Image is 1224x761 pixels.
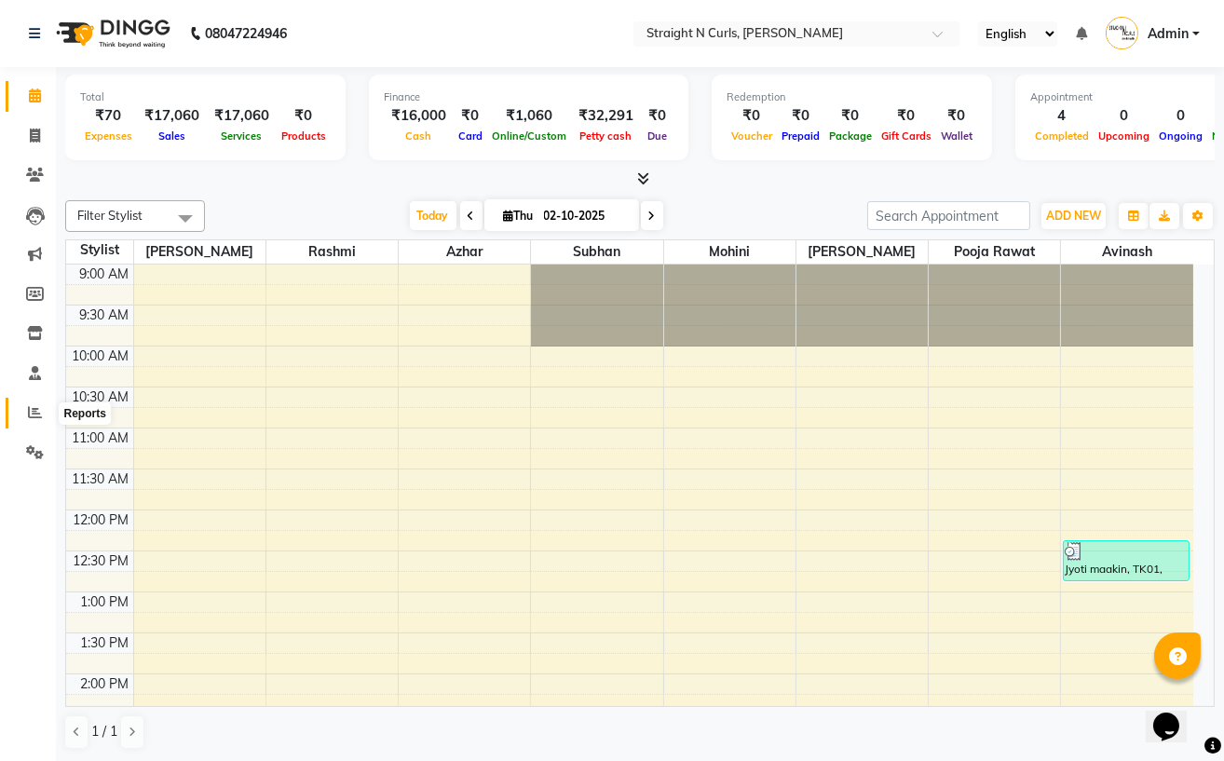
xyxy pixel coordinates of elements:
div: ₹0 [936,105,977,127]
div: 10:00 AM [69,347,133,366]
div: ₹32,291 [571,105,641,127]
span: Services [217,129,267,143]
input: 2025-10-02 [538,202,632,230]
span: Sales [154,129,190,143]
span: Due [643,129,672,143]
div: 2:00 PM [77,674,133,694]
div: 0 [1094,105,1154,127]
span: Thu [499,209,538,223]
span: 1 / 1 [91,722,117,741]
div: ₹0 [877,105,936,127]
span: Package [824,129,877,143]
div: 12:00 PM [70,510,133,530]
button: ADD NEW [1041,203,1106,229]
span: Prepaid [777,129,824,143]
div: ₹0 [641,105,673,127]
span: [PERSON_NAME] [134,240,265,264]
div: ₹70 [80,105,137,127]
div: 9:00 AM [76,265,133,284]
span: Completed [1030,129,1094,143]
div: Jyoti maakin, TK01, 12:20 PM-12:50 PM, Pedicure - classic (₹699) [1064,541,1189,580]
img: logo [48,7,175,60]
div: 11:30 AM [69,469,133,489]
input: Search Appointment [867,201,1030,230]
div: ₹17,060 [207,105,277,127]
div: 1:00 PM [77,592,133,612]
span: Filter Stylist [77,208,143,223]
span: Gift Cards [877,129,936,143]
span: pooja rawat [929,240,1060,264]
div: 10:30 AM [69,387,133,407]
span: Azhar [399,240,530,264]
span: Card [454,129,487,143]
span: [PERSON_NAME] [796,240,928,264]
div: ₹0 [777,105,824,127]
div: Total [80,89,331,105]
span: Voucher [727,129,777,143]
div: Finance [384,89,673,105]
div: ₹0 [824,105,877,127]
span: Cash [401,129,437,143]
div: ₹0 [727,105,777,127]
div: 9:30 AM [76,306,133,325]
div: 12:30 PM [70,551,133,571]
div: ₹0 [277,105,331,127]
span: ADD NEW [1046,209,1101,223]
div: ₹1,060 [487,105,571,127]
div: ₹17,060 [137,105,207,127]
span: Admin [1148,24,1189,44]
span: Rashmi [266,240,398,264]
span: Online/Custom [487,129,571,143]
div: 1:30 PM [77,633,133,653]
span: Products [277,129,331,143]
div: ₹16,000 [384,105,454,127]
div: Redemption [727,89,977,105]
div: 4 [1030,105,1094,127]
div: 0 [1154,105,1207,127]
span: Expenses [80,129,137,143]
div: Stylist [66,240,133,260]
span: Ongoing [1154,129,1207,143]
span: Avinash [1061,240,1193,264]
img: Admin [1106,17,1138,49]
span: Subhan [531,240,662,264]
b: 08047224946 [205,7,287,60]
div: Reports [60,402,111,425]
span: Wallet [936,129,977,143]
span: Upcoming [1094,129,1154,143]
span: Petty cash [576,129,637,143]
div: 11:00 AM [69,428,133,448]
span: Mohini [664,240,796,264]
iframe: chat widget [1146,686,1205,742]
div: ₹0 [454,105,487,127]
span: Today [410,201,456,230]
